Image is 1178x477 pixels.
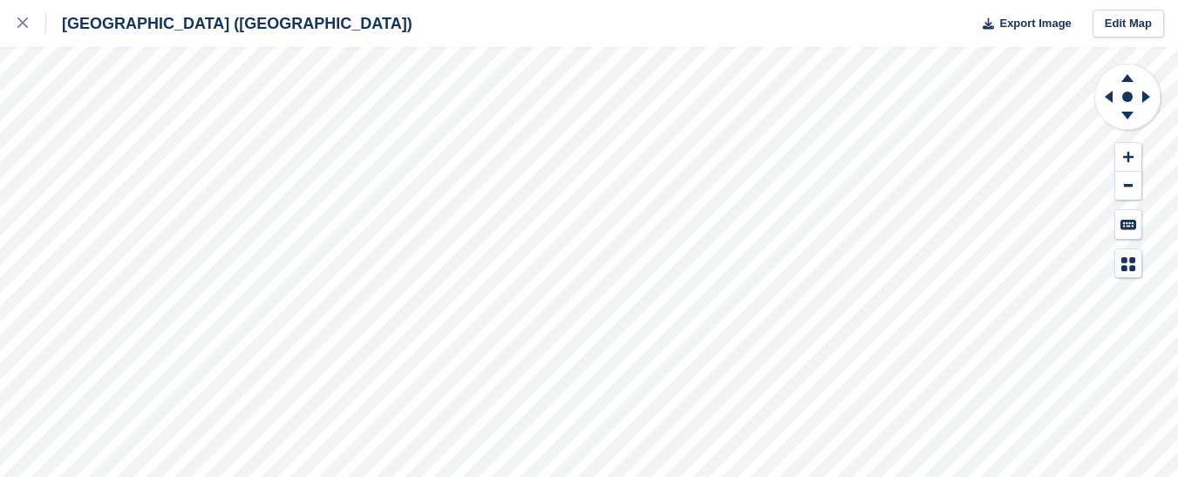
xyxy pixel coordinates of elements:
[999,15,1071,32] span: Export Image
[1115,249,1141,278] button: Map Legend
[972,10,1072,38] button: Export Image
[1115,210,1141,239] button: Keyboard Shortcuts
[1115,172,1141,201] button: Zoom Out
[46,13,412,34] div: [GEOGRAPHIC_DATA] ([GEOGRAPHIC_DATA])
[1093,10,1164,38] a: Edit Map
[1115,143,1141,172] button: Zoom In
